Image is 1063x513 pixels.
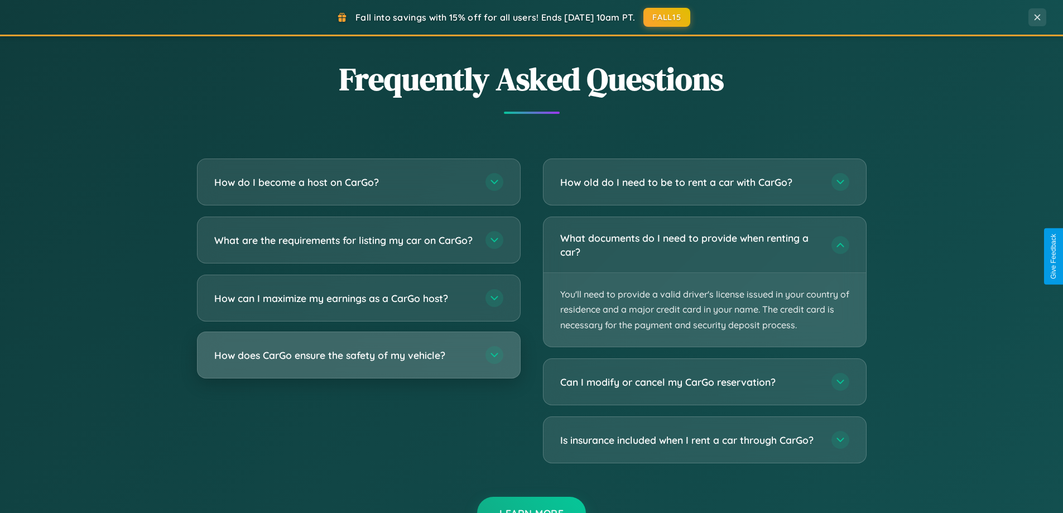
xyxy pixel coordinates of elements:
[643,8,690,27] button: FALL15
[214,233,474,247] h3: What are the requirements for listing my car on CarGo?
[214,175,474,189] h3: How do I become a host on CarGo?
[560,175,820,189] h3: How old do I need to be to rent a car with CarGo?
[214,348,474,362] h3: How does CarGo ensure the safety of my vehicle?
[543,273,866,347] p: You'll need to provide a valid driver's license issued in your country of residence and a major c...
[214,291,474,305] h3: How can I maximize my earnings as a CarGo host?
[1050,234,1057,279] div: Give Feedback
[560,231,820,258] h3: What documents do I need to provide when renting a car?
[355,12,635,23] span: Fall into savings with 15% off for all users! Ends [DATE] 10am PT.
[560,433,820,447] h3: Is insurance included when I rent a car through CarGo?
[560,375,820,389] h3: Can I modify or cancel my CarGo reservation?
[197,57,867,100] h2: Frequently Asked Questions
